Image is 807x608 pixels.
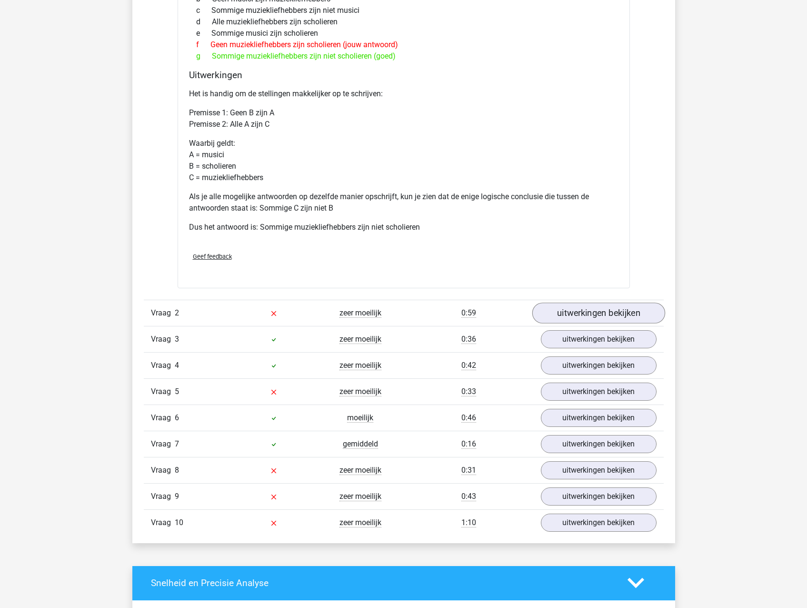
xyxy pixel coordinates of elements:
p: Als je alle mogelijke antwoorden op dezelfde manier opschrijft, kun je zien dat de enige logische... [189,191,618,214]
span: Vraag [151,386,175,397]
span: 8 [175,466,179,475]
span: zeer moeilijk [339,387,381,396]
a: uitwerkingen bekijken [541,330,657,348]
span: 0:42 [461,361,476,370]
span: 0:36 [461,334,476,344]
a: uitwerkingen bekijken [541,435,657,453]
span: Vraag [151,438,175,450]
span: zeer moeilijk [339,492,381,501]
p: Het is handig om de stellingen makkelijker op te schrijven: [189,88,618,100]
span: Vraag [151,360,175,371]
span: 4 [175,361,179,370]
a: uitwerkingen bekijken [532,303,665,324]
span: zeer moeilijk [339,466,381,475]
span: 10 [175,518,183,527]
span: Vraag [151,517,175,528]
span: c [196,5,211,16]
span: 7 [175,439,179,448]
span: 0:43 [461,492,476,501]
span: Geef feedback [193,253,232,260]
a: uitwerkingen bekijken [541,356,657,375]
a: uitwerkingen bekijken [541,461,657,479]
span: moeilijk [347,413,373,423]
h4: Snelheid en Precisie Analyse [151,578,613,588]
span: e [196,28,211,39]
span: 2 [175,308,179,317]
span: g [196,51,212,62]
span: 1:10 [461,518,476,527]
a: uitwerkingen bekijken [541,487,657,506]
span: zeer moeilijk [339,308,381,318]
a: uitwerkingen bekijken [541,383,657,401]
a: uitwerkingen bekijken [541,409,657,427]
a: uitwerkingen bekijken [541,514,657,532]
div: Sommige muziekliefhebbers zijn niet musici [189,5,618,16]
span: Vraag [151,307,175,319]
span: 0:31 [461,466,476,475]
div: Geen muziekliefhebbers zijn scholieren (jouw antwoord) [189,39,618,51]
span: gemiddeld [343,439,378,449]
p: Premisse 1: Geen B zijn A Premisse 2: Alle A zijn C [189,107,618,130]
span: f [196,39,210,51]
span: Vraag [151,465,175,476]
span: 5 [175,387,179,396]
span: 6 [175,413,179,422]
span: 0:46 [461,413,476,423]
span: Vraag [151,334,175,345]
div: Sommige musici zijn scholieren [189,28,618,39]
div: Sommige muziekliefhebbers zijn niet scholieren (goed) [189,51,618,62]
span: zeer moeilijk [339,361,381,370]
span: 9 [175,492,179,501]
span: Vraag [151,412,175,424]
span: d [196,16,212,28]
span: 0:59 [461,308,476,318]
span: 0:33 [461,387,476,396]
p: Waarbij geldt: A = musici B = scholieren C = muziekliefhebbers [189,138,618,183]
span: 3 [175,334,179,344]
span: 0:16 [461,439,476,449]
span: zeer moeilijk [339,334,381,344]
p: Dus het antwoord is: Sommige muziekliefhebbers zijn niet scholieren [189,222,618,233]
h4: Uitwerkingen [189,70,618,81]
span: zeer moeilijk [339,518,381,527]
span: Vraag [151,491,175,502]
div: Alle muziekliefhebbers zijn scholieren [189,16,618,28]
